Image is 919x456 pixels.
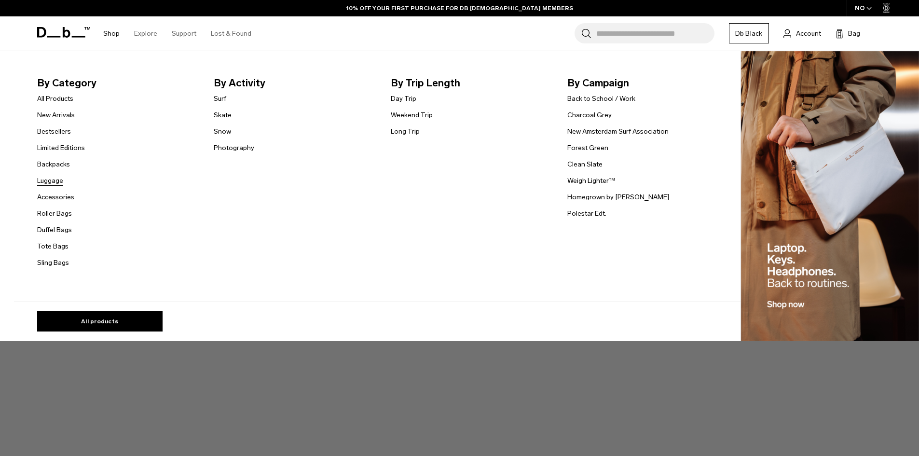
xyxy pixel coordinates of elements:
a: All products [37,311,163,332]
a: Weekend Trip [391,110,433,120]
a: Charcoal Grey [567,110,612,120]
span: By Campaign [567,75,729,91]
a: Back to School / Work [567,94,635,104]
a: Bestsellers [37,126,71,137]
span: By Trip Length [391,75,552,91]
a: Forest Green [567,143,608,153]
span: By Activity [214,75,375,91]
a: Polestar Edt. [567,208,606,219]
a: Support [172,16,196,51]
a: Photography [214,143,254,153]
a: Db Black [729,23,769,43]
a: Day Trip [391,94,416,104]
a: Luggage [37,176,63,186]
a: Limited Editions [37,143,85,153]
button: Bag [836,28,860,39]
a: Sling Bags [37,258,69,268]
a: Tote Bags [37,241,69,251]
a: Snow [214,126,231,137]
span: By Category [37,75,199,91]
a: Explore [134,16,157,51]
nav: Main Navigation [96,16,259,51]
a: Long Trip [391,126,420,137]
a: Surf [214,94,226,104]
a: Clean Slate [567,159,603,169]
a: New Arrivals [37,110,75,120]
a: Roller Bags [37,208,72,219]
a: New Amsterdam Surf Association [567,126,669,137]
a: Lost & Found [211,16,251,51]
a: Weigh Lighter™ [567,176,615,186]
a: Duffel Bags [37,225,72,235]
a: Skate [214,110,232,120]
a: All Products [37,94,73,104]
span: Bag [848,28,860,39]
a: Homegrown by [PERSON_NAME] [567,192,669,202]
a: Shop [103,16,120,51]
a: Accessories [37,192,74,202]
a: Backpacks [37,159,70,169]
a: Account [783,28,821,39]
span: Account [796,28,821,39]
a: 10% OFF YOUR FIRST PURCHASE FOR DB [DEMOGRAPHIC_DATA] MEMBERS [346,4,573,13]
